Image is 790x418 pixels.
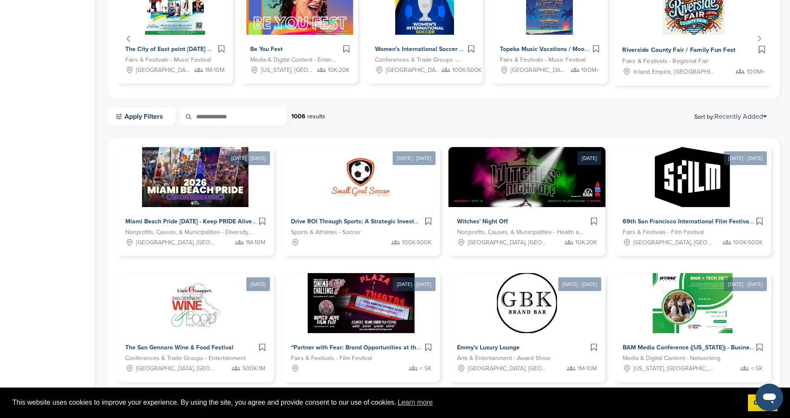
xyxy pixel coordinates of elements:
span: 100K-500K [402,238,431,247]
img: Sponsorpitch & [162,273,229,333]
span: Drive ROI Through Sports: A Strategic Investment Opportunity [291,218,463,225]
span: 69th San Francisco International Film Festival [623,218,751,225]
iframe: Button to launch messaging window [756,384,783,411]
div: [DATE] - [DATE] [558,277,601,291]
span: Sort by: [694,113,767,120]
span: [GEOGRAPHIC_DATA], [GEOGRAPHIC_DATA], [GEOGRAPHIC_DATA], [GEOGRAPHIC_DATA] [511,66,564,75]
span: “Partner with Fear: Brand Opportunities at the Buried Alive Film Festival” [291,344,495,351]
span: [GEOGRAPHIC_DATA], [GEOGRAPHIC_DATA] [468,238,548,247]
span: Conferences & Trade Groups - Entertainment [375,55,461,65]
div: [DATE] [578,151,601,165]
a: [DATE] - [DATE] Sponsorpitch & “Partner with Fear: Brand Opportunities at the Buried Alive Film F... [282,259,439,382]
span: [GEOGRAPHIC_DATA], [GEOGRAPHIC_DATA] [136,238,216,247]
span: [US_STATE], [GEOGRAPHIC_DATA] [633,364,714,373]
a: Recently Added [714,112,767,121]
a: dismiss cookie message [748,394,778,412]
button: Go to last slide [123,33,135,45]
span: Fairs & Festivals - Film Festival [291,354,372,363]
span: 500K-1M [242,364,265,373]
span: Nonprofits, Causes, & Municipalities - Health and Wellness [457,228,584,237]
span: [GEOGRAPHIC_DATA], [GEOGRAPHIC_DATA] [136,66,190,75]
span: Media & Digital Content - Networking [623,354,720,363]
a: [DATE] - [DATE] Sponsorpitch & Drive ROI Through Sports: A Strategic Investment Opportunity Sport... [282,133,439,256]
div: [DATE] - [DATE] [724,277,767,291]
a: [DATE] Sponsorpitch & Witches' Night Off Nonprofits, Causes, & Municipalities - Health and Wellne... [448,133,605,256]
span: < 5K [420,364,431,373]
span: Miami Beach Pride [DATE] - Keep PRIDE Alive [125,218,252,225]
a: [DATE] - [DATE] Sponsorpitch & Miami Beach Pride [DATE] - Keep PRIDE Alive Nonprofits, Causes, & ... [117,133,274,256]
a: Apply Filters [108,108,176,126]
span: The City of East point [DATE] Wind Down in the Point [125,45,273,53]
div: [DATE] - [DATE] [393,277,436,291]
div: [DATE] - [DATE] [393,151,436,165]
span: [GEOGRAPHIC_DATA], [GEOGRAPHIC_DATA] [136,364,216,373]
img: Sponsorpitch & [448,147,606,207]
img: Sponsorpitch & [655,147,730,207]
a: [DATE] - [DATE] Sponsorpitch & Emmy's Luxury Lounge Arts & Entertainment - Award Show [GEOGRAPHIC... [448,259,605,382]
span: Media & Digital Content - Entertainment [250,55,336,65]
span: Women's International Soccer Games In the [GEOGRAPHIC_DATA] [375,45,559,53]
span: Conferences & Trade Groups - Entertainment [125,354,245,363]
span: 100M+ [581,66,599,75]
a: [DATE] - [DATE] Sponsorpitch & 69th San Francisco International Film Festival Fairs & Festivals -... [614,133,771,256]
span: results [307,113,325,120]
strong: 1006 [291,113,306,120]
span: Emmy's Luxury Lounge [457,344,520,351]
span: 100K-500K [733,238,763,247]
span: [US_STATE], [GEOGRAPHIC_DATA] [261,66,315,75]
button: Next slide [753,33,765,45]
span: 100M+ [747,67,765,77]
span: Nonprofits, Causes, & Municipalities - Diversity, Equity and Inclusion [125,228,252,237]
img: Sponsorpitch & [308,273,415,333]
span: Topeka Music Vacations / Moon Crush [500,45,606,53]
span: 100K-500K [452,66,481,75]
span: The San Gennaro Wine & Food Festival [125,344,233,351]
span: Sports & Athletes - Soccer [291,228,361,237]
span: Riverside County Fair / Family Fun Fest [622,46,736,54]
span: Be You Fest [250,45,283,53]
span: Fairs & Festivals - Film Festival [623,228,704,237]
div: [DATE] - [DATE] [724,151,767,165]
a: [DATE] Sponsorpitch & The San Gennaro Wine & Food Festival Conferences & Trade Groups - Entertain... [117,259,274,382]
img: Sponsorpitch & [497,273,557,333]
img: Sponsorpitch & [331,147,391,207]
span: Fairs & Festivals - Regional Fair [622,57,708,66]
span: 1M-10M [205,66,224,75]
span: Witches' Night Off [457,218,508,225]
span: < 5K [751,364,763,373]
div: [DATE] [246,277,270,291]
span: 1M-10M [246,238,265,247]
span: [GEOGRAPHIC_DATA], [GEOGRAPHIC_DATA] [468,364,548,373]
span: 10K-20K [328,66,349,75]
a: [DATE] - [DATE] Sponsorpitch & BAM Media Conference ([US_STATE]) - Business and Technical Media M... [614,259,771,382]
span: [GEOGRAPHIC_DATA], [GEOGRAPHIC_DATA] [633,238,714,247]
span: Fairs & Festivals - Music Festival [500,55,586,65]
span: [GEOGRAPHIC_DATA], [GEOGRAPHIC_DATA], [GEOGRAPHIC_DATA], [GEOGRAPHIC_DATA] [386,66,439,75]
span: Arts & Entertainment - Award Show [457,354,550,363]
a: learn more about cookies [397,396,434,409]
span: Fairs & Festivals - Music Festival [125,55,211,65]
span: Inland Empire, [GEOGRAPHIC_DATA] [633,67,715,77]
span: 1M-10M [578,364,597,373]
div: [DATE] - [DATE] [227,151,270,165]
img: Sponsorpitch & [653,273,733,333]
span: This website uses cookies to improve your experience. By using the site, you agree and provide co... [12,396,741,409]
span: 10K-20K [575,238,597,247]
img: Sponsorpitch & [142,147,249,207]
